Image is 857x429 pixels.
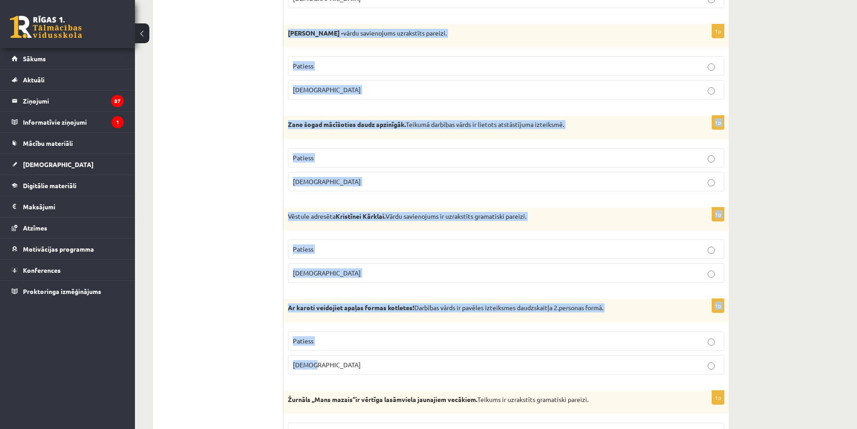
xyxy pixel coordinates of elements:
input: Patiess [708,63,715,71]
input: Patiess [708,155,715,163]
a: Motivācijas programma [12,239,124,259]
strong: Žurnāls ,,Mans mazais’’ir vērtīga lasāmviela jaunajiem vecākiem. [288,395,477,403]
span: Patiess [293,154,314,162]
strong: Ar karoti veidojiet apaļas formas kotletes! [288,303,414,312]
a: [DEMOGRAPHIC_DATA] [12,154,124,175]
strong: Zane šogad mācīšoties daudz apzinīgāk. [288,120,406,128]
p: 1p [712,390,724,405]
a: Ziņojumi87 [12,90,124,111]
span: [DEMOGRAPHIC_DATA] [293,269,361,277]
strong: Kristīnei Kārklai. [336,212,386,220]
span: Patiess [293,62,314,70]
p: vārdu savienojums uzrakstīts pareizi. [288,29,679,38]
input: Patiess [708,339,715,346]
i: 1 [112,116,124,128]
span: Motivācijas programma [23,245,94,253]
p: 1p [712,207,724,221]
span: [DEMOGRAPHIC_DATA] [293,86,361,94]
i: 87 [111,95,124,107]
p: 1p [712,24,724,38]
p: Vēstule adresēta Vārdu savienojums ir uzrakstīts gramatiski pareizi. [288,212,679,221]
span: Patiess [293,337,314,345]
p: Darbības vārds ir pavēles izteiksmes daudzskaitļa 2.personas formā. [288,303,679,312]
span: [DEMOGRAPHIC_DATA] [23,160,94,168]
input: [DEMOGRAPHIC_DATA] [708,362,715,370]
legend: Ziņojumi [23,90,124,111]
span: [DEMOGRAPHIC_DATA] [293,361,361,369]
a: Sākums [12,48,124,69]
a: Konferences [12,260,124,280]
a: Proktoringa izmēģinājums [12,281,124,302]
span: Atzīmes [23,224,47,232]
span: Patiess [293,245,314,253]
p: Teikumā darbības vārds ir lietots atstāstījuma izteiksmē. [288,120,679,129]
a: Rīgas 1. Tālmācības vidusskola [10,16,82,38]
input: Patiess [708,247,715,254]
legend: Informatīvie ziņojumi [23,112,124,132]
input: [DEMOGRAPHIC_DATA] [708,271,715,278]
span: Digitālie materiāli [23,181,76,190]
span: Mācību materiāli [23,139,73,147]
span: Sākums [23,54,46,63]
a: Digitālie materiāli [12,175,124,196]
span: Proktoringa izmēģinājums [23,287,101,295]
p: Teikums ir uzrakstīts gramatiski pareizi. [288,395,679,404]
p: 1p [712,298,724,313]
a: Aktuāli [12,69,124,90]
a: Maksājumi [12,196,124,217]
span: [DEMOGRAPHIC_DATA] [293,177,361,185]
span: Aktuāli [23,76,45,84]
strong: [PERSON_NAME] - [288,29,343,37]
span: Konferences [23,266,61,274]
a: Atzīmes [12,217,124,238]
legend: Maksājumi [23,196,124,217]
a: Mācību materiāli [12,133,124,154]
input: [DEMOGRAPHIC_DATA] [708,179,715,186]
input: [DEMOGRAPHIC_DATA] [708,87,715,95]
a: Informatīvie ziņojumi1 [12,112,124,132]
p: 1p [712,115,724,130]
